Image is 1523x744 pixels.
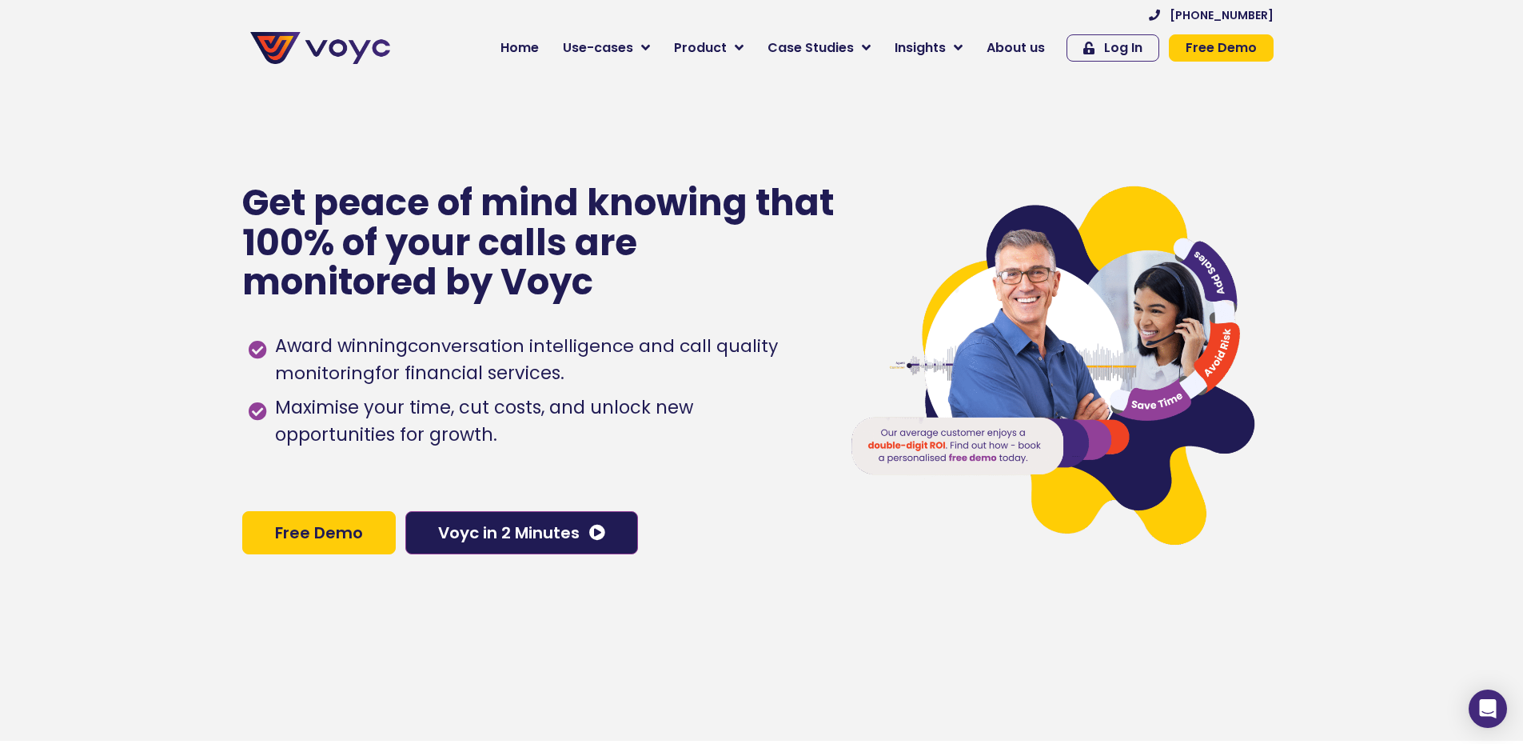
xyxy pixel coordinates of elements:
a: Insights [883,32,975,64]
span: Maximise your time, cut costs, and unlock new opportunities for growth. [271,394,817,449]
span: Product [674,38,727,58]
img: voyc-full-logo [250,32,390,64]
a: Free Demo [1169,34,1274,62]
span: Log In [1104,42,1142,54]
span: Voyc in 2 Minutes [438,525,580,541]
span: Free Demo [1186,42,1257,54]
a: Use-cases [551,32,662,64]
a: Log In [1066,34,1159,62]
a: Home [488,32,551,64]
a: Free Demo [242,511,396,554]
p: Get peace of mind knowing that 100% of your calls are monitored by Voyc [242,183,836,302]
h1: conversation intelligence and call quality monitoring [275,334,778,386]
span: Award winning for financial services. [271,333,817,387]
span: Insights [895,38,946,58]
span: Case Studies [767,38,854,58]
a: Case Studies [756,32,883,64]
a: Product [662,32,756,64]
a: Voyc in 2 Minutes [405,511,638,554]
span: [PHONE_NUMBER] [1170,10,1274,21]
div: Open Intercom Messenger [1469,690,1507,728]
span: About us [987,38,1045,58]
a: [PHONE_NUMBER] [1149,10,1274,21]
a: About us [975,32,1057,64]
span: Free Demo [275,525,363,541]
span: Use-cases [563,38,633,58]
span: Home [500,38,539,58]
